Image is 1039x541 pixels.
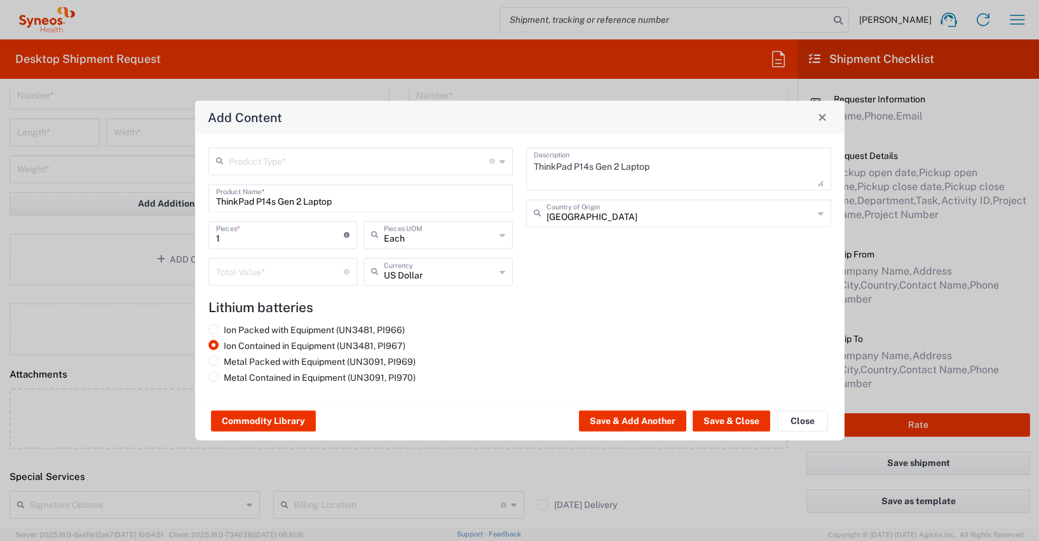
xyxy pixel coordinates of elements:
[693,411,770,431] button: Save & Close
[211,411,316,431] button: Commodity Library
[777,411,828,431] button: Close
[208,299,831,315] h4: Lithium batteries
[208,107,282,126] h4: Add Content
[208,371,416,383] label: Metal Contained in Equipment (UN3091, PI970)
[208,355,416,367] label: Metal Packed with Equipment (UN3091, PI969)
[579,411,686,431] button: Save & Add Another
[813,108,831,126] button: Close
[208,324,405,335] label: Ion Packed with Equipment (UN3481, PI966)
[208,339,405,351] label: Ion Contained in Equipment (UN3481, PI967)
